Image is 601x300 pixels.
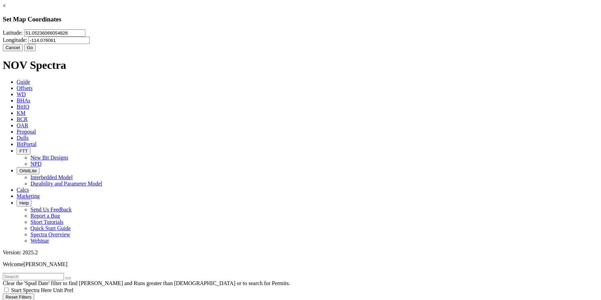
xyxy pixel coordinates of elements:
span: Guide [17,79,30,85]
span: Clear the 'Spud Date' filter to find [PERSON_NAME] and Runs greater than [DEMOGRAPHIC_DATA] or to... [3,280,290,286]
label: Latitude: [3,30,23,36]
span: OAR [17,122,28,128]
span: Unit Pref [53,287,73,293]
span: BCR [17,116,28,122]
span: Start Spectra Here [11,287,52,293]
a: × [3,3,6,9]
a: Webinar [30,238,49,244]
a: Send Us Feedback [30,207,72,212]
span: WD [17,91,26,97]
a: Durability and Parameter Model [30,181,102,187]
span: OrbitLite [19,168,37,173]
a: Interbedded Model [30,174,73,180]
span: BitPortal [17,141,37,147]
a: Short Tutorials [30,219,64,225]
p: Welcome [3,261,598,267]
div: Version: 2025.2 [3,249,598,256]
span: FTT [19,148,28,154]
span: Calcs [17,187,29,193]
a: Report a Bug [30,213,60,219]
a: New Bit Designs [30,155,68,161]
a: Quick Start Guide [30,225,71,231]
span: Offsets [17,85,33,91]
a: Spectra Overview [30,231,70,237]
span: BHAs [17,98,30,103]
span: KM [17,110,26,116]
label: Longitude: [3,37,27,43]
span: Dulls [17,135,29,141]
span: Proposal [17,129,36,135]
input: Search [3,273,64,280]
span: BitIQ [17,104,29,110]
button: Go [24,44,36,51]
span: Help [19,200,29,206]
button: Cancel [3,44,23,51]
h1: NOV Spectra [3,59,598,72]
span: Marketing [17,193,40,199]
span: [PERSON_NAME] [24,261,67,267]
h3: Set Map Coordinates [3,16,598,23]
a: NPD [30,161,41,167]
